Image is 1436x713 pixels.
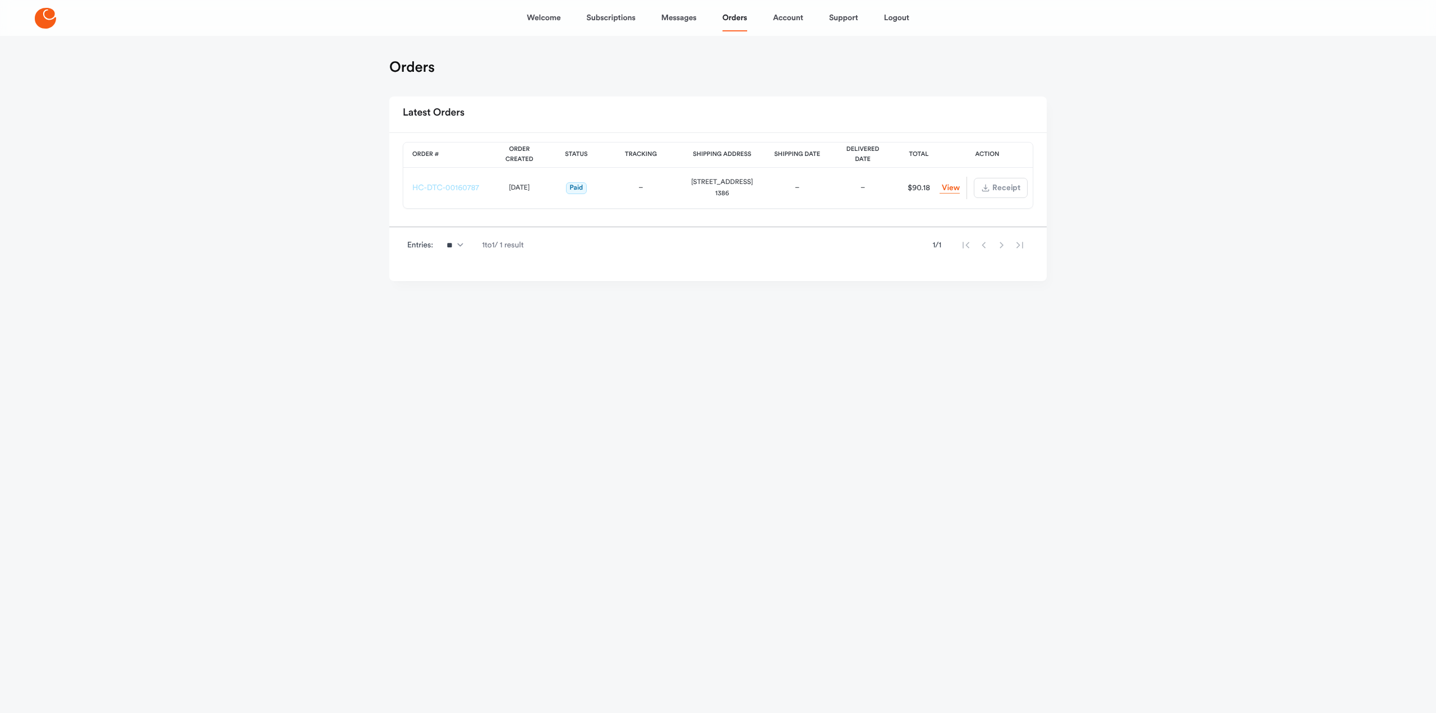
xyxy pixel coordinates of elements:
div: – [611,182,670,194]
a: Messages [661,4,697,31]
th: Order # [403,142,488,168]
div: $90.18 [900,182,938,194]
a: Subscriptions [587,4,636,31]
th: Tracking [602,142,679,168]
button: Receipt [974,178,1028,198]
th: Status [550,142,602,168]
th: Shipping Address [679,142,765,168]
a: Logout [884,4,909,31]
a: Orders [722,4,747,31]
span: 1 / 1 [932,240,941,251]
div: [DATE] [497,182,541,194]
div: – [774,182,821,194]
div: [STREET_ADDRESS] 1386 [688,177,756,199]
th: Shipping Date [765,142,830,168]
span: 1 to 1 / 1 result [482,240,523,251]
th: Delivered Date [830,142,896,168]
h1: Orders [389,58,435,76]
div: – [839,182,887,194]
span: Paid [566,182,587,194]
h2: Latest Orders [403,103,464,123]
span: Receipt [991,184,1020,192]
th: Order Created [488,142,550,168]
th: Action [942,142,1033,168]
a: Support [829,4,858,31]
span: Entries: [407,240,433,251]
a: View [940,183,960,194]
th: Total [896,142,942,168]
a: HC-DTC-00160787 [412,184,479,192]
a: Welcome [527,4,560,31]
a: Account [773,4,803,31]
